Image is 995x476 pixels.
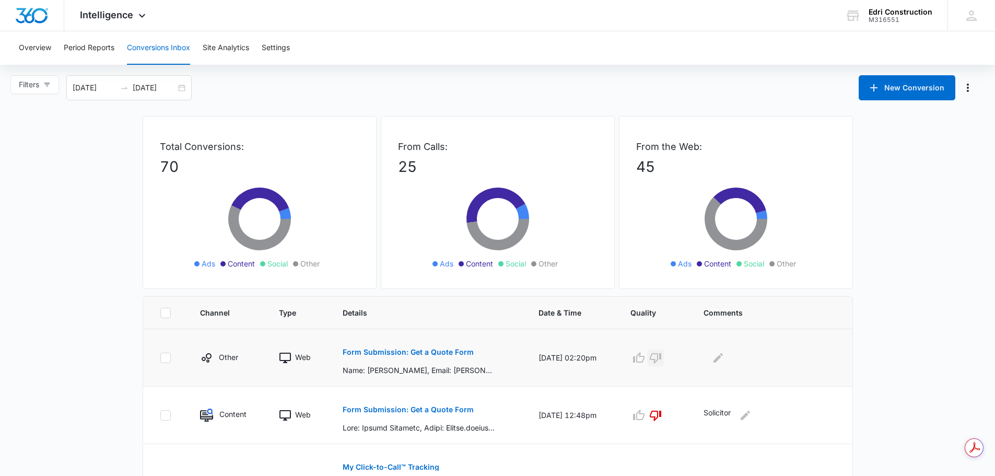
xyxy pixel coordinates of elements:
span: Ads [440,258,453,269]
button: Site Analytics [203,31,249,65]
p: Other [219,352,238,363]
button: Form Submission: Get a Quote Form [343,340,474,365]
td: [DATE] 02:20pm [526,329,618,387]
span: Channel [200,307,239,318]
div: account id [869,16,932,24]
button: New Conversion [859,75,955,100]
button: Filters [10,75,59,94]
p: From the Web: [636,140,836,154]
span: Quality [630,307,663,318]
p: 25 [398,156,598,178]
span: Details [343,307,498,318]
td: [DATE] 12:48pm [526,387,618,444]
p: Name: [PERSON_NAME], Email: [PERSON_NAME][EMAIL_ADDRESS][DOMAIN_NAME], Phone: [PHONE_NUMBER], Wha... [343,365,495,376]
input: Start date [73,82,116,94]
span: Social [267,258,288,269]
p: From Calls: [398,140,598,154]
p: Solicitor [704,407,731,424]
span: swap-right [120,84,128,92]
span: Social [744,258,764,269]
p: Form Submission: Get a Quote Form [343,406,474,413]
button: Edit Comments [737,407,754,424]
p: 70 [160,156,359,178]
div: account name [869,8,932,16]
p: 45 [636,156,836,178]
button: Edit Comments [710,350,727,366]
button: Settings [262,31,290,65]
p: Web [295,352,311,363]
span: Type [279,307,302,318]
span: Ads [678,258,692,269]
button: Manage Numbers [959,79,976,96]
input: End date [133,82,176,94]
span: Comments [704,307,821,318]
p: Lore: Ipsumd Sitametc, Adipi: Elitse.doeiusmodtemporin@utlab.etd, Magna: 0441298717, Aliq Enimadm... [343,422,495,433]
p: My Click-to-Call™ Tracking [343,463,439,471]
span: Date & Time [539,307,590,318]
span: Social [506,258,526,269]
span: Intelligence [80,9,133,20]
p: Total Conversions: [160,140,359,154]
button: Form Submission: Get a Quote Form [343,397,474,422]
p: Content [219,409,247,420]
span: Other [777,258,796,269]
span: to [120,84,128,92]
span: Other [539,258,558,269]
button: Overview [19,31,51,65]
span: Content [228,258,255,269]
p: Form Submission: Get a Quote Form [343,349,474,356]
span: Content [466,258,493,269]
span: Other [300,258,320,269]
button: Conversions Inbox [127,31,190,65]
span: Filters [19,79,39,90]
p: Web [295,409,311,420]
button: Period Reports [64,31,114,65]
span: Ads [202,258,215,269]
span: Content [704,258,731,269]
